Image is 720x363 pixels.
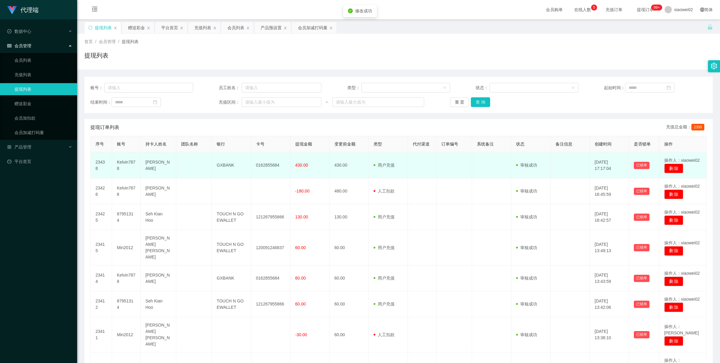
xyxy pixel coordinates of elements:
[374,189,395,193] span: 人工扣款
[212,230,251,265] td: TOUCH N GO EWALLET
[330,178,369,204] td: 480.00
[330,265,369,291] td: 60.00
[332,97,424,107] input: 请输入最大值为
[95,39,96,44] span: /
[634,301,650,308] button: 已锁单
[90,124,119,131] span: 提现订单列表
[516,189,537,193] span: 审核成功
[219,85,242,91] span: 员工姓名：
[141,265,176,291] td: [PERSON_NAME]
[242,83,321,92] input: 请输入
[181,142,198,146] span: 团队名称
[691,124,704,130] span: 2350
[590,204,629,230] td: [DATE] 16:42:57
[664,240,700,245] span: 操作人：xiaowei02
[7,6,17,14] img: logo.9652507e.png
[91,152,112,178] td: 23438
[590,230,629,265] td: [DATE] 13:49:13
[112,317,141,352] td: Min2012
[664,158,700,163] span: 操作人：xiaowei02
[413,142,430,146] span: 代付渠道
[14,69,72,81] a: 充值列表
[664,215,684,225] button: 删 除
[590,291,629,317] td: [DATE] 13:42:06
[91,317,112,352] td: 23411
[91,291,112,317] td: 23412
[590,178,629,204] td: [DATE] 16:45:59
[516,332,537,337] span: 审核成功
[91,204,112,230] td: 23425
[634,331,650,338] button: 已锁单
[283,26,287,30] i: 图标: close
[516,142,524,146] span: 状态
[571,8,594,12] span: 在线人数
[664,277,684,286] button: 删 除
[516,214,537,219] span: 审核成功
[374,245,395,250] span: 用户充值
[590,317,629,352] td: [DATE] 13:38:10
[141,230,176,265] td: [PERSON_NAME] [PERSON_NAME]
[84,39,93,44] span: 首页
[117,142,125,146] span: 账号
[634,162,650,169] button: 已锁单
[667,86,671,90] i: 图标: calendar
[603,8,625,12] span: 充值订单
[295,245,306,250] span: 60.00
[664,336,684,346] button: 删 除
[14,83,72,95] a: 提现列表
[112,204,141,230] td: 87951314
[347,85,362,91] span: 类型：
[476,85,490,91] span: 状态：
[91,265,112,291] td: 23414
[14,127,72,139] a: 会员加减打码量
[213,26,217,30] i: 图标: close
[219,99,242,105] span: 充值区间：
[88,26,92,30] i: 图标: sync
[114,26,117,30] i: 图标: close
[590,265,629,291] td: [DATE] 13:43:59
[141,152,176,178] td: [PERSON_NAME]
[634,142,651,146] span: 是否锁单
[664,164,684,173] button: 删 除
[330,204,369,230] td: 130.00
[251,204,290,230] td: 121267955866
[707,24,713,30] i: 图标: unlock
[141,291,176,317] td: Seh Kian Hoo
[261,22,282,33] div: 产品预设置
[95,142,104,146] span: 序号
[374,332,395,337] span: 人工扣款
[128,22,145,33] div: 赠送彩金
[7,7,39,12] a: 代理端
[14,112,72,124] a: 会员加扣款
[118,39,119,44] span: /
[330,230,369,265] td: 60.00
[141,204,176,230] td: Seh Kian Hoo
[374,276,395,280] span: 用户充值
[246,26,250,30] i: 图标: close
[477,142,494,146] span: 系统备注
[298,22,327,33] div: 会员加减打码量
[251,291,290,317] td: 121267955866
[634,244,650,251] button: 已锁单
[516,302,537,306] span: 审核成功
[212,204,251,230] td: TOUCH N GO EWALLET
[666,124,707,131] div: 充值总金额：
[7,145,11,149] i: 图标: appstore-o
[595,142,612,146] span: 创建时间
[251,230,290,265] td: 120091246837
[556,142,572,146] span: 备注信息
[112,152,141,178] td: Kelvin7878
[516,245,537,250] span: 审核成功
[7,145,31,149] span: 产品管理
[374,214,395,219] span: 用户充值
[295,302,306,306] span: 60.00
[251,152,290,178] td: 0162855684
[711,63,717,69] i: 图标: setting
[251,265,290,291] td: 0162855684
[334,142,355,146] span: 变更前金额
[441,142,458,146] span: 订单编号
[7,155,72,167] a: 图标: dashboard平台首页
[227,22,244,33] div: 会员列表
[112,178,141,204] td: Kelvin7878
[20,0,39,20] h1: 代理端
